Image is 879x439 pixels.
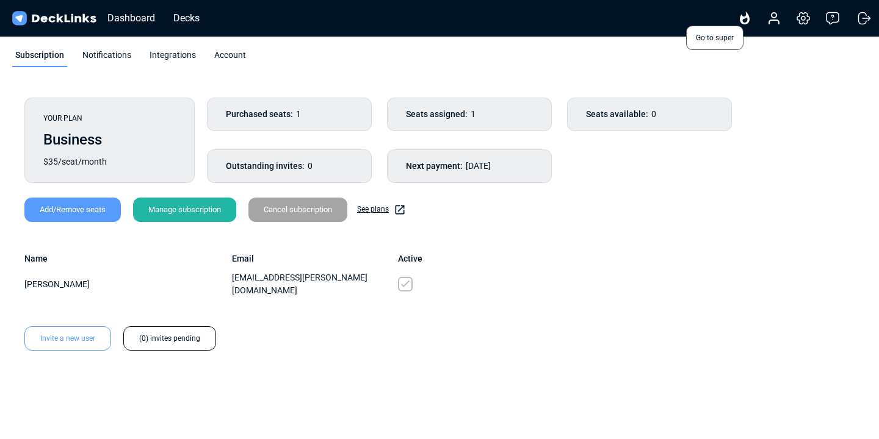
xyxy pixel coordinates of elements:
[686,26,743,50] span: Go to super
[146,49,199,67] div: Integrations
[207,98,372,131] div: 1
[24,278,232,291] div: [PERSON_NAME]
[406,160,463,173] span: Next payment:
[387,149,552,183] div: [DATE]
[398,252,422,265] div: Active
[43,113,176,124] div: YOUR PLAN
[123,326,216,351] div: (0) invites pending
[133,198,236,222] div: Manage subscription
[79,49,134,67] div: Notifications
[248,198,347,222] div: Cancel subscription
[226,108,293,121] span: Purchased seats:
[207,149,372,183] div: 0
[232,271,398,297] div: [EMAIL_ADDRESS][PERSON_NAME][DOMAIN_NAME]
[24,252,232,265] div: Name
[43,155,176,168] div: $35/seat/month
[211,49,249,67] div: Account
[567,98,732,131] div: 0
[226,160,305,173] span: Outstanding invites:
[24,326,111,351] div: Invite a new user
[357,204,406,216] a: See plans
[406,108,468,121] span: Seats assigned:
[586,108,648,121] span: Seats available:
[24,198,121,222] div: Add/Remove seats
[43,129,176,151] div: Business
[387,98,552,131] div: 1
[101,10,161,26] div: Dashboard
[167,10,206,26] div: Decks
[10,10,98,27] img: DeckLinks
[232,252,398,265] div: Email
[12,49,67,67] div: Subscription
